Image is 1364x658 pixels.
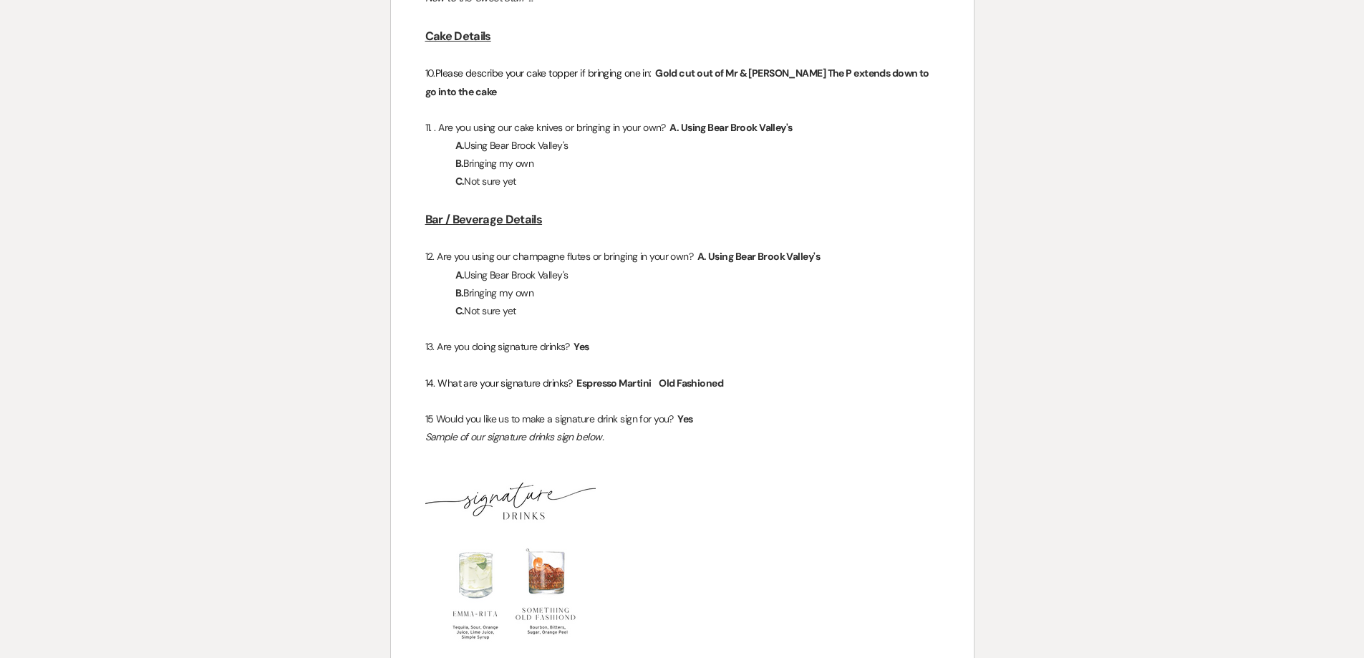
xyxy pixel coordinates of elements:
[696,248,821,265] span: A. Using Bear Brook Valley's
[425,248,939,266] p: 12. Are you using our champagne flutes or bringing in your own?
[455,157,464,170] strong: B.
[455,139,465,152] strong: A.
[425,302,939,320] p: Not sure yet
[425,173,939,190] p: Not sure yet
[425,212,543,227] u: Bar / Beverage Details
[425,430,604,443] em: Sample of our signature drinks sign below.
[425,377,573,390] span: 14. What are your signature drinks?
[435,67,652,79] span: Please describe your cake topper if bringing one in:
[455,304,465,317] strong: C.
[455,286,464,299] strong: B.
[425,410,939,428] p: 15 Would you like us to make a signature drink sign for you?
[425,284,939,302] p: Bringing my own
[657,375,725,392] span: Old Fashioned
[425,155,939,173] p: Bringing my own
[455,175,465,188] strong: C.
[676,411,694,427] span: Yes
[425,137,939,155] p: Using Bear Brook Valley's
[425,65,929,100] span: Gold cut out of Mr & [PERSON_NAME] The P extends down to go into the cake
[668,120,793,136] span: A. Using Bear Brook Valley's
[425,338,939,356] p: 13. Are you doing signature drinks?
[425,64,939,100] p: 10.
[425,266,939,284] p: Using Bear Brook Valley's
[575,375,652,392] span: Espresso Martini
[572,339,590,355] span: Yes
[425,119,939,137] p: 11. . Are you using our cake knives or bringing in your own?
[425,29,491,44] u: Cake Details
[455,268,465,281] strong: A.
